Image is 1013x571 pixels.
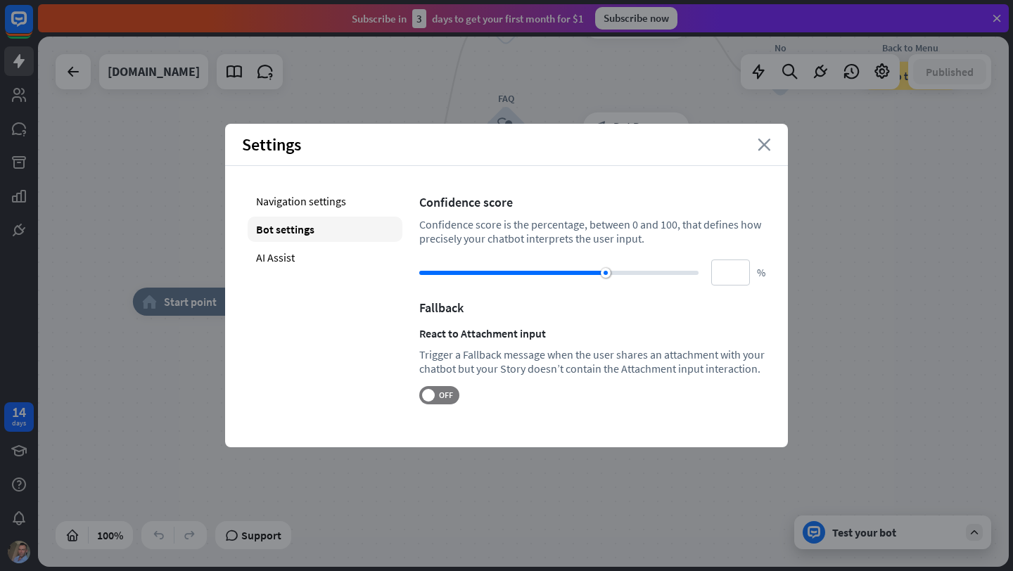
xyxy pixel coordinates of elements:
[12,418,26,428] div: days
[4,402,34,432] a: 14 days
[497,118,514,135] i: block_user_input
[93,524,127,546] div: 100%
[613,120,680,134] span: Bot Response
[464,91,548,105] div: FAQ
[435,390,457,401] span: OFF
[11,6,53,48] button: Open LiveChat chat widget
[241,524,281,546] span: Support
[738,41,822,55] div: No
[913,59,986,84] button: Published
[419,217,765,245] div: Confidence score is the percentage, between 0 and 100, that defines how precisely your chatbot in...
[142,295,157,309] i: home_2
[419,347,765,376] div: Trigger a Fallback message when the user shares an attachment with your chatbot but your Story do...
[419,300,765,316] div: Fallback
[248,245,402,270] div: AI Assist
[412,9,426,28] div: 3
[419,326,765,340] div: React to Attachment input
[108,54,200,89] div: agencjamedialna.pl
[847,41,974,55] div: Back to Menu
[12,406,26,418] div: 14
[352,9,584,28] div: Subscribe in days to get your first month for $1
[592,120,606,134] i: block_bot_response
[164,295,217,309] span: Start point
[242,134,301,155] span: Settings
[419,194,765,210] div: Confidence score
[248,188,402,214] div: Navigation settings
[757,266,765,279] span: %
[248,217,402,242] div: Bot settings
[595,7,677,30] div: Subscribe now
[758,139,771,151] i: close
[832,525,959,539] div: Test your bot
